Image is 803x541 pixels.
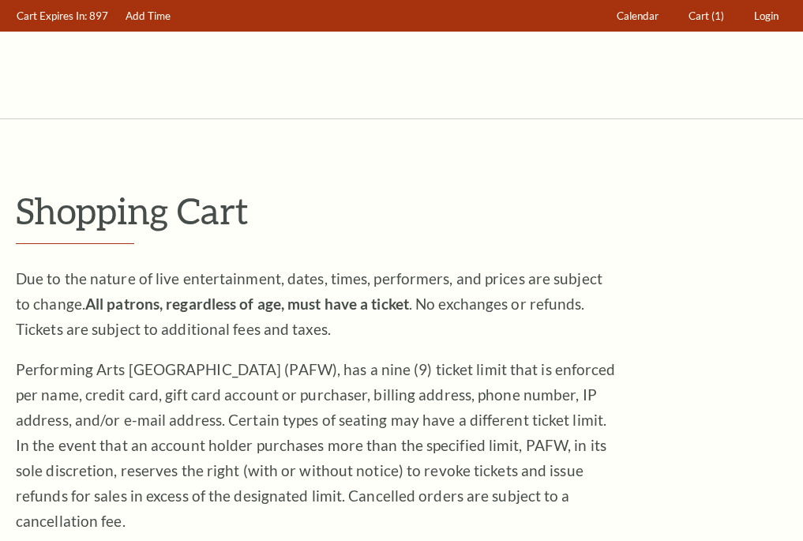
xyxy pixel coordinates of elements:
[617,9,659,22] span: Calendar
[16,269,602,338] span: Due to the nature of live entertainment, dates, times, performers, and prices are subject to chan...
[16,357,616,534] p: Performing Arts [GEOGRAPHIC_DATA] (PAFW), has a nine (9) ticket limit that is enforced per name, ...
[754,9,779,22] span: Login
[689,9,709,22] span: Cart
[89,9,108,22] span: 897
[17,9,87,22] span: Cart Expires In:
[747,1,786,32] a: Login
[118,1,178,32] a: Add Time
[85,295,409,313] strong: All patrons, regardless of age, must have a ticket
[681,1,732,32] a: Cart (1)
[16,190,787,231] p: Shopping Cart
[610,1,666,32] a: Calendar
[711,9,724,22] span: (1)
